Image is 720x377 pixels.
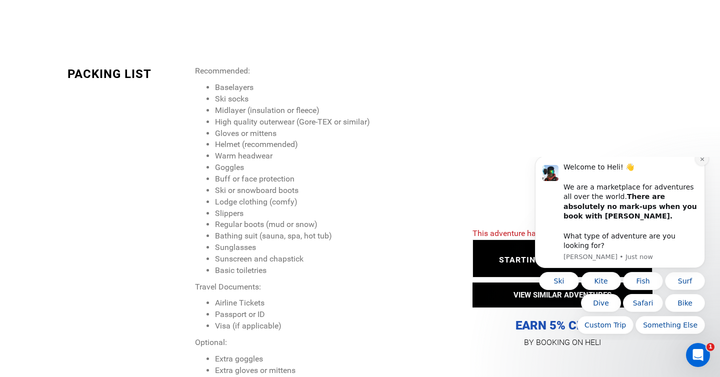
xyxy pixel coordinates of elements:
[215,208,457,219] li: Slippers
[215,265,457,276] li: Basic toiletries
[215,309,457,320] li: Passport or ID
[57,159,113,177] button: Quick reply: Custom Trip
[215,320,457,332] li: Visa (if applicable)
[145,115,185,133] button: Quick reply: Surf
[472,335,652,349] p: BY BOOKING ON HELI
[215,242,457,253] li: Sunglasses
[520,157,720,340] iframe: Intercom notifications message
[499,255,626,264] span: STARTING AT: REQUEST PRICE
[472,282,652,307] button: VIEW SIMILAR ADVENTURES
[195,281,457,293] p: Travel Documents:
[22,8,38,24] img: Profile image for Carl
[472,228,567,238] span: This adventure has expired
[67,65,187,82] div: PACKING LIST
[215,82,457,93] li: Baselayers
[215,353,457,365] li: Extra goggles
[215,173,457,185] li: Buff or face protection
[103,115,143,133] button: Quick reply: Fish
[43,35,177,63] b: There are absolutely no mark-ups when you book with [PERSON_NAME].
[215,230,457,242] li: Bathing suit (sauna, spa, hot tub)
[215,196,457,208] li: Lodge clothing (comfy)
[61,137,101,155] button: Quick reply: Dive
[215,185,457,196] li: Ski or snowboard boots
[145,137,185,155] button: Quick reply: Bike
[706,343,714,351] span: 1
[115,159,185,177] button: Quick reply: Something Else
[103,137,143,155] button: Quick reply: Safari
[61,115,101,133] button: Quick reply: Kite
[43,5,177,93] div: Welcome to Heli! 👋 We are a marketplace for adventures all over the world. What type of adventure...
[15,115,185,177] div: Quick reply options
[686,343,710,367] iframe: Intercom live chat
[215,253,457,265] li: Sunscreen and chapstick
[195,337,457,348] p: Optional:
[195,65,457,77] p: Recommended:
[215,105,457,116] li: Midlayer (insulation or fleece)
[215,139,457,150] li: Helmet (recommended)
[215,219,457,230] li: Regular boots (mud or snow)
[43,5,177,93] div: Message content
[19,115,59,133] button: Quick reply: Ski
[215,162,457,173] li: Goggles
[215,93,457,105] li: Ski socks
[215,150,457,162] li: Warm headwear
[215,365,457,376] li: Extra gloves or mittens
[215,297,457,309] li: Airline Tickets
[43,95,177,104] p: Message from Carl, sent Just now
[215,116,457,128] li: High quality outerwear (Gore-TEX or similar)
[215,128,457,139] li: Gloves or mittens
